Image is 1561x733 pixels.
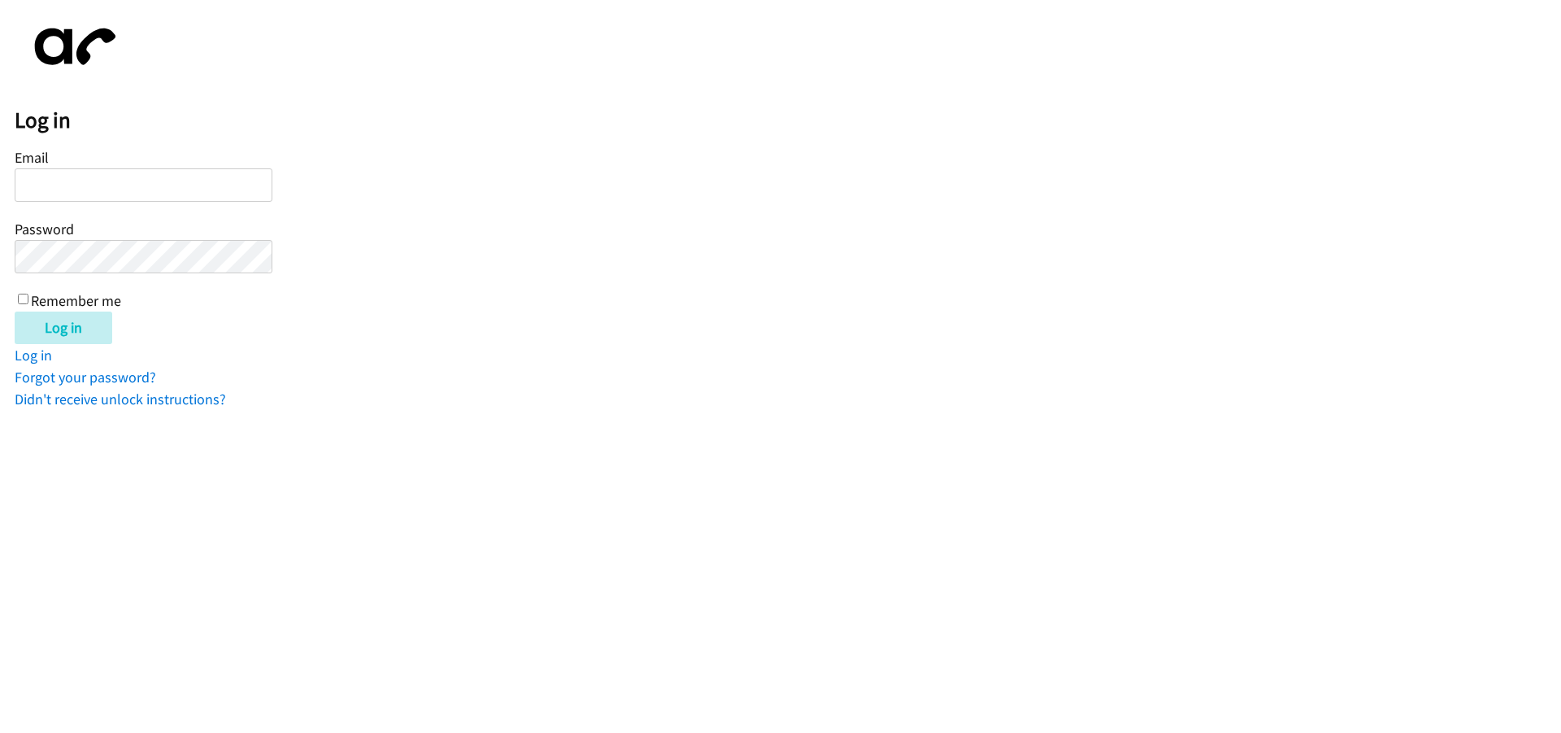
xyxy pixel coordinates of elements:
[15,346,52,364] a: Log in
[15,107,1561,134] h2: Log in
[15,312,112,344] input: Log in
[15,390,226,408] a: Didn't receive unlock instructions?
[15,368,156,386] a: Forgot your password?
[15,148,49,167] label: Email
[15,15,128,79] img: aphone-8a226864a2ddd6a5e75d1ebefc011f4aa8f32683c2d82f3fb0802fe031f96514.svg
[15,220,74,238] label: Password
[31,291,121,310] label: Remember me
